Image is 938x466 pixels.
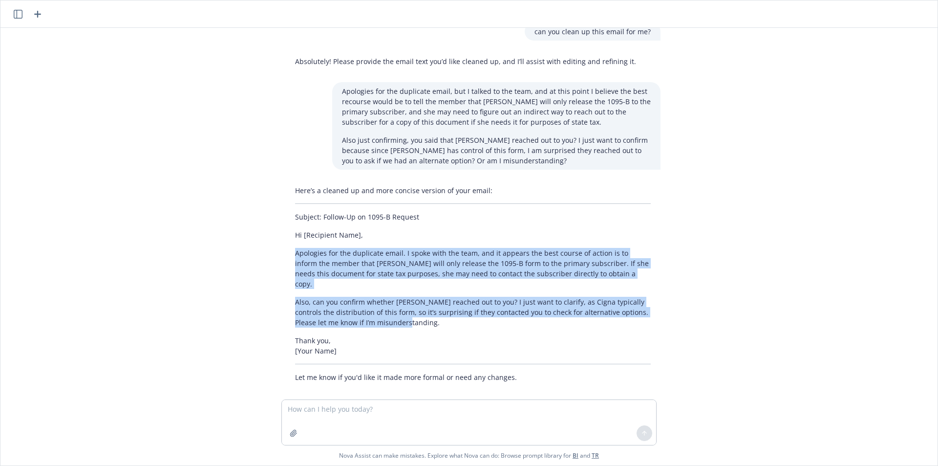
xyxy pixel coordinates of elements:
p: Apologies for the duplicate email, but I talked to the team, and at this point I believe the best... [342,86,651,127]
a: BI [573,451,578,460]
p: Subject: Follow-Up on 1095-B Request [295,212,651,222]
p: Here’s a cleaned up and more concise version of your email: [295,185,651,196]
p: Also just confirming, you said that [PERSON_NAME] reached out to you? I just want to confirm beca... [342,135,651,166]
a: TR [592,451,599,460]
p: Thank you, [Your Name] [295,335,651,356]
p: can you clean up this email for me? [534,26,651,37]
p: Hi [Recipient Name], [295,230,651,240]
p: Let me know if you'd like it made more formal or need any changes. [295,372,651,382]
p: Also, can you confirm whether [PERSON_NAME] reached out to you? I just want to clarify, as Cigna ... [295,297,651,328]
span: Nova Assist can make mistakes. Explore what Nova can do: Browse prompt library for and [339,445,599,466]
p: Apologies for the duplicate email. I spoke with the team, and it appears the best course of actio... [295,248,651,289]
p: Absolutely! Please provide the email text you’d like cleaned up, and I’ll assist with editing and... [295,56,636,67]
